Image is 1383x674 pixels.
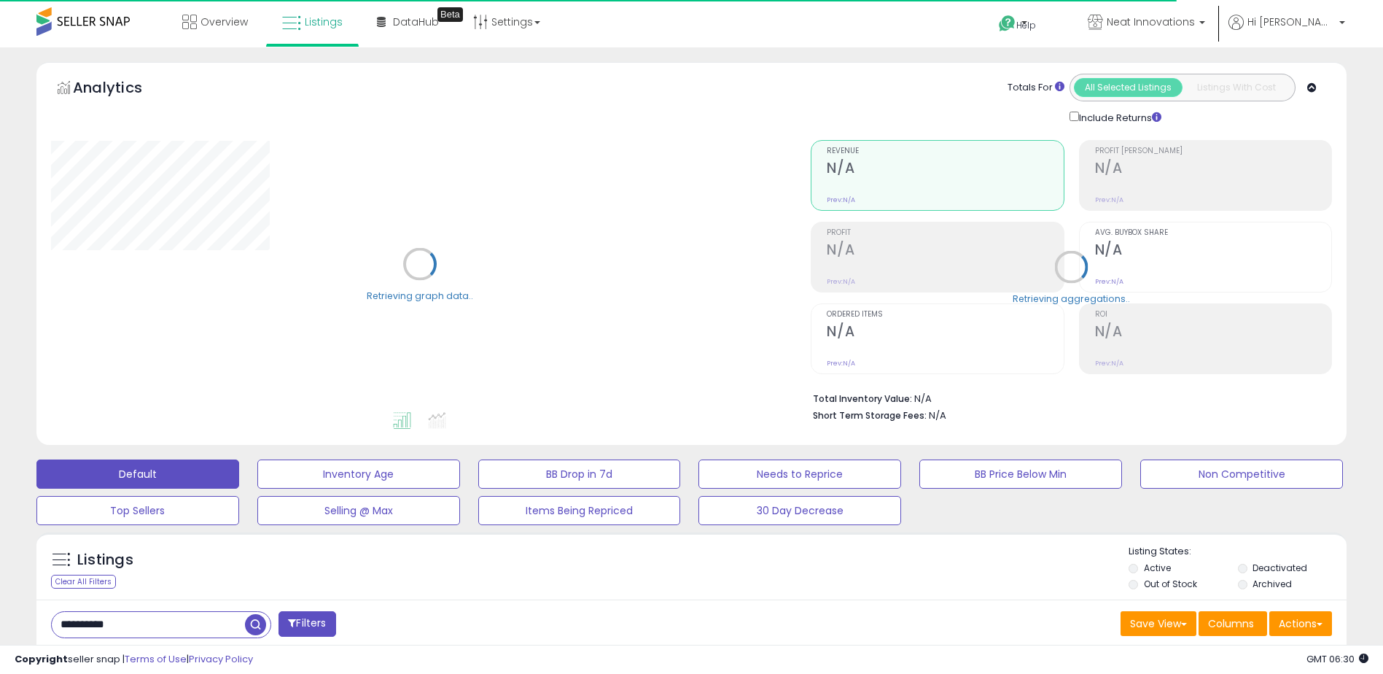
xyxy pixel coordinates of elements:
h5: Listings [77,550,133,570]
label: Out of Stock [1144,578,1197,590]
span: Neat Innovations [1107,15,1195,29]
button: Default [36,460,239,489]
button: Top Sellers [36,496,239,525]
div: Totals For [1008,81,1064,95]
span: Listings [305,15,343,29]
span: 2025-10-6 06:30 GMT [1306,652,1368,666]
span: Columns [1208,616,1254,631]
i: Get Help [998,15,1016,33]
button: Listings With Cost [1182,78,1290,97]
button: Inventory Age [257,460,460,489]
a: Help [987,4,1064,47]
a: Hi [PERSON_NAME] [1228,15,1345,47]
button: 30 Day Decrease [698,496,901,525]
button: Filters [278,611,335,637]
button: Actions [1269,611,1332,636]
div: seller snap | | [15,653,253,667]
label: Deactivated [1253,562,1307,574]
button: Non Competitive [1140,460,1343,489]
h5: Analytics [73,77,171,101]
a: Privacy Policy [189,652,253,666]
span: Overview [200,15,248,29]
button: Selling @ Max [257,496,460,525]
button: Save View [1121,611,1196,636]
div: Retrieving aggregations.. [1013,292,1130,305]
div: Retrieving graph data.. [367,289,473,302]
strong: Copyright [15,652,68,666]
button: BB Price Below Min [919,460,1122,489]
div: Clear All Filters [51,575,116,589]
div: Include Returns [1059,109,1179,125]
span: DataHub [393,15,439,29]
button: BB Drop in 7d [478,460,681,489]
button: All Selected Listings [1074,78,1183,97]
button: Columns [1199,611,1267,636]
label: Archived [1253,578,1292,590]
button: Items Being Repriced [478,496,681,525]
span: Hi [PERSON_NAME] [1247,15,1335,29]
button: Needs to Reprice [698,460,901,489]
a: Terms of Use [125,652,187,666]
span: Help [1016,19,1036,31]
label: Active [1144,562,1171,574]
div: Tooltip anchor [437,7,463,22]
p: Listing States: [1129,545,1347,559]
